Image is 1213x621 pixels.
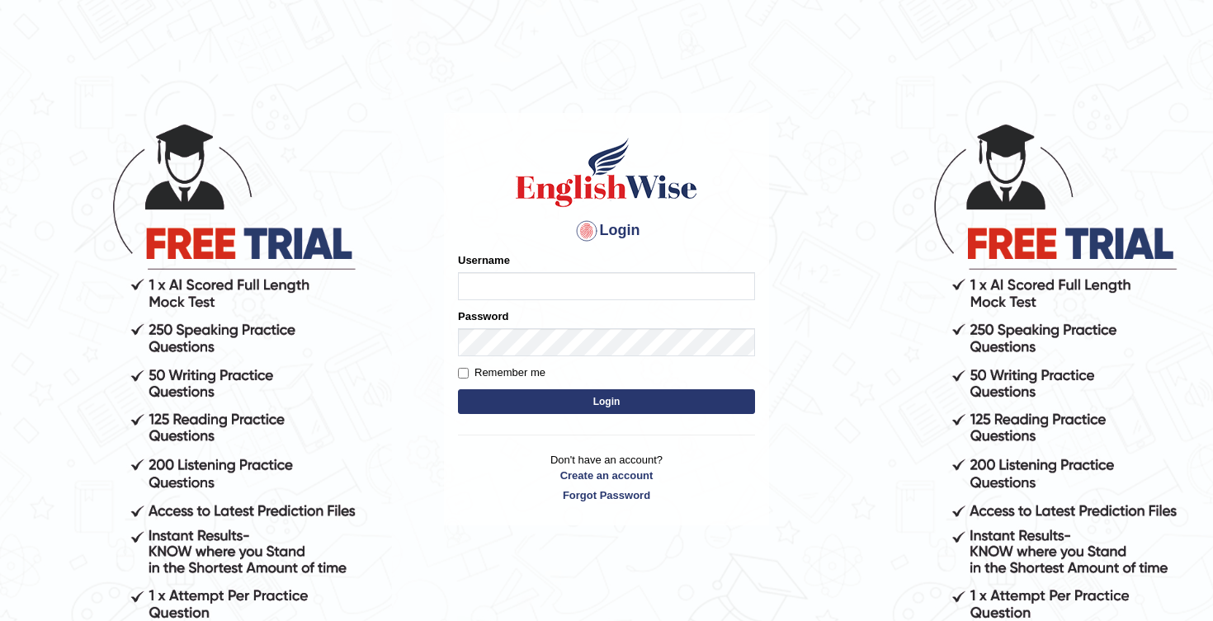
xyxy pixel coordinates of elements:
[458,487,755,503] a: Forgot Password
[458,365,545,381] label: Remember me
[458,389,755,414] button: Login
[458,368,469,379] input: Remember me
[458,452,755,503] p: Don't have an account?
[458,308,508,324] label: Password
[458,468,755,483] a: Create an account
[458,218,755,244] h4: Login
[512,135,701,209] img: Logo of English Wise sign in for intelligent practice with AI
[458,252,510,268] label: Username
